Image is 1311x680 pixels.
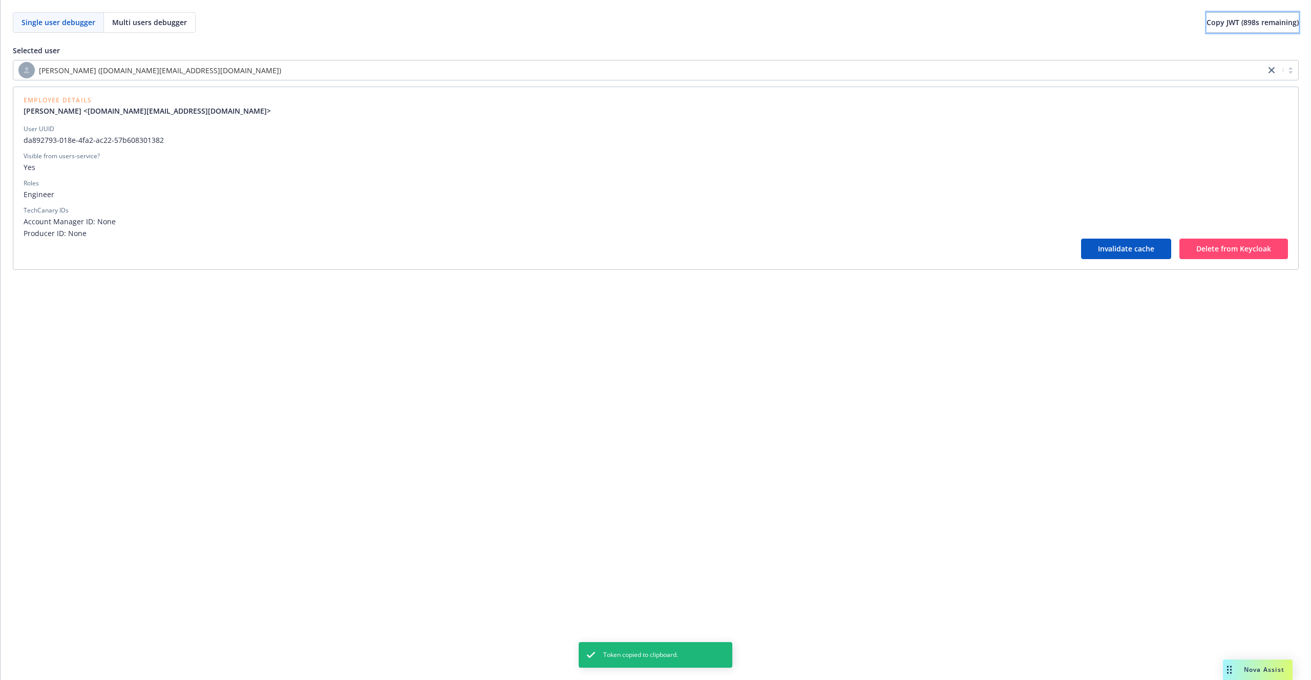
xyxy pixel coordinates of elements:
span: [PERSON_NAME] ([DOMAIN_NAME][EMAIL_ADDRESS][DOMAIN_NAME]) [18,62,1260,78]
span: Copy JWT ( 898 s remaining) [1207,17,1299,27]
div: Drag to move [1223,660,1236,680]
a: close [1265,64,1278,76]
div: User UUID [24,124,54,134]
span: Yes [24,162,1288,173]
button: Invalidate cache [1081,239,1171,259]
span: Delete from Keycloak [1196,244,1271,253]
div: Roles [24,179,39,188]
span: Token copied to clipboard. [603,650,678,660]
div: TechCanary IDs [24,206,69,215]
button: Delete from Keycloak [1179,239,1288,259]
button: Copy JWT (898s remaining) [1207,12,1299,33]
button: Nova Assist [1223,660,1293,680]
span: Account Manager ID: None [24,216,1288,227]
span: Invalidate cache [1098,244,1154,253]
span: Producer ID: None [24,228,1288,239]
div: Visible from users-service? [24,152,100,161]
span: Selected user [13,46,60,55]
span: Employee Details [24,97,279,103]
span: da892793-018e-4fa2-ac22-57b608301382 [24,135,1288,145]
span: [PERSON_NAME] ([DOMAIN_NAME][EMAIL_ADDRESS][DOMAIN_NAME]) [39,65,281,76]
span: Multi users debugger [112,17,187,28]
span: Nova Assist [1244,665,1284,674]
span: Engineer [24,189,1288,200]
span: Single user debugger [22,17,95,28]
a: [PERSON_NAME] <[DOMAIN_NAME][EMAIL_ADDRESS][DOMAIN_NAME]> [24,105,279,116]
